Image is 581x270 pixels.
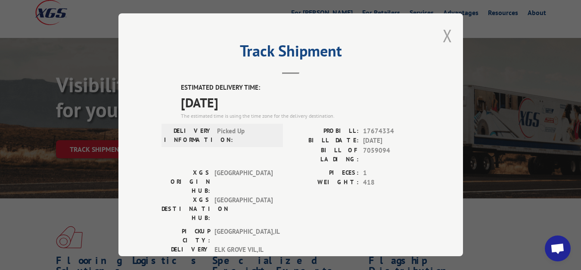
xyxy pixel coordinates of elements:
[181,83,420,93] label: ESTIMATED DELIVERY TIME:
[363,178,420,188] span: 418
[214,227,273,245] span: [GEOGRAPHIC_DATA] , IL
[162,195,210,223] label: XGS DESTINATION HUB:
[291,178,359,188] label: WEIGHT:
[162,245,210,263] label: DELIVERY CITY:
[363,146,420,164] span: 7059094
[164,126,213,144] label: DELIVERY INFORMATION:
[291,146,359,164] label: BILL OF LADING:
[217,126,275,144] span: Picked Up
[545,235,571,261] div: Open chat
[363,126,420,136] span: 17674334
[291,136,359,146] label: BILL DATE:
[214,245,273,263] span: ELK GROVE VIL , IL
[162,227,210,245] label: PICKUP CITY:
[162,45,420,61] h2: Track Shipment
[181,112,420,120] div: The estimated time is using the time zone for the delivery destination.
[214,168,273,195] span: [GEOGRAPHIC_DATA]
[443,24,452,47] button: Close modal
[291,126,359,136] label: PROBILL:
[363,136,420,146] span: [DATE]
[162,168,210,195] label: XGS ORIGIN HUB:
[214,195,273,223] span: [GEOGRAPHIC_DATA]
[291,168,359,178] label: PIECES:
[363,168,420,178] span: 1
[181,93,420,112] span: [DATE]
